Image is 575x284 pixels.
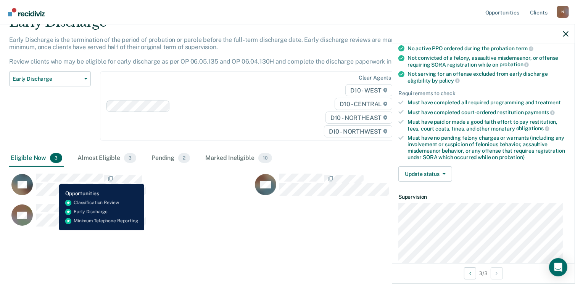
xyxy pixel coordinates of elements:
[345,84,393,96] span: D10 - WEST
[407,45,569,52] div: No active PPO ordered during the probation
[499,61,529,67] span: probation
[9,173,253,204] div: CaseloadOpportunityCell-0789152
[535,99,561,105] span: treatment
[407,109,569,116] div: Must have completed court-ordered restitution
[335,98,393,110] span: D10 - CENTRAL
[178,153,190,163] span: 2
[13,76,81,82] span: Early Discharge
[9,14,440,36] div: Early Discharge
[516,125,549,131] span: obligations
[491,267,503,279] button: Next Opportunity
[258,153,272,163] span: 10
[392,263,575,283] div: 3 / 3
[525,109,555,115] span: payments
[359,75,391,81] div: Clear agents
[407,55,569,68] div: Not convicted of a felony, assaultive misdemeanor, or offense requiring SORA registration while on
[124,153,136,163] span: 3
[557,6,569,18] button: Profile dropdown button
[50,153,62,163] span: 3
[407,135,569,160] div: Must have no pending felony charges or warrants (including any involvement or suspicion of feloni...
[398,166,452,182] button: Update status
[398,194,569,200] dt: Supervision
[499,154,525,160] span: probation)
[9,204,253,234] div: CaseloadOpportunityCell-0830203
[76,150,138,167] div: Almost Eligible
[407,71,569,84] div: Not serving for an offense excluded from early discharge eligibility by
[557,6,569,18] div: N
[516,45,533,51] span: term
[325,112,393,124] span: D10 - NORTHEAST
[464,267,476,279] button: Previous Opportunity
[439,78,460,84] span: policy
[407,99,569,106] div: Must have completed all required programming and
[253,173,496,204] div: CaseloadOpportunityCell-0808282
[150,150,192,167] div: Pending
[204,150,273,167] div: Marked Ineligible
[9,36,419,65] p: Early Discharge is the termination of the period of probation or parole before the full-term disc...
[8,8,45,16] img: Recidiviz
[549,258,567,276] div: Open Intercom Messenger
[324,125,393,137] span: D10 - NORTHWEST
[9,150,64,167] div: Eligible Now
[398,90,569,97] div: Requirements to check
[407,119,569,132] div: Must have paid or made a good faith effort to pay restitution, fees, court costs, fines, and othe...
